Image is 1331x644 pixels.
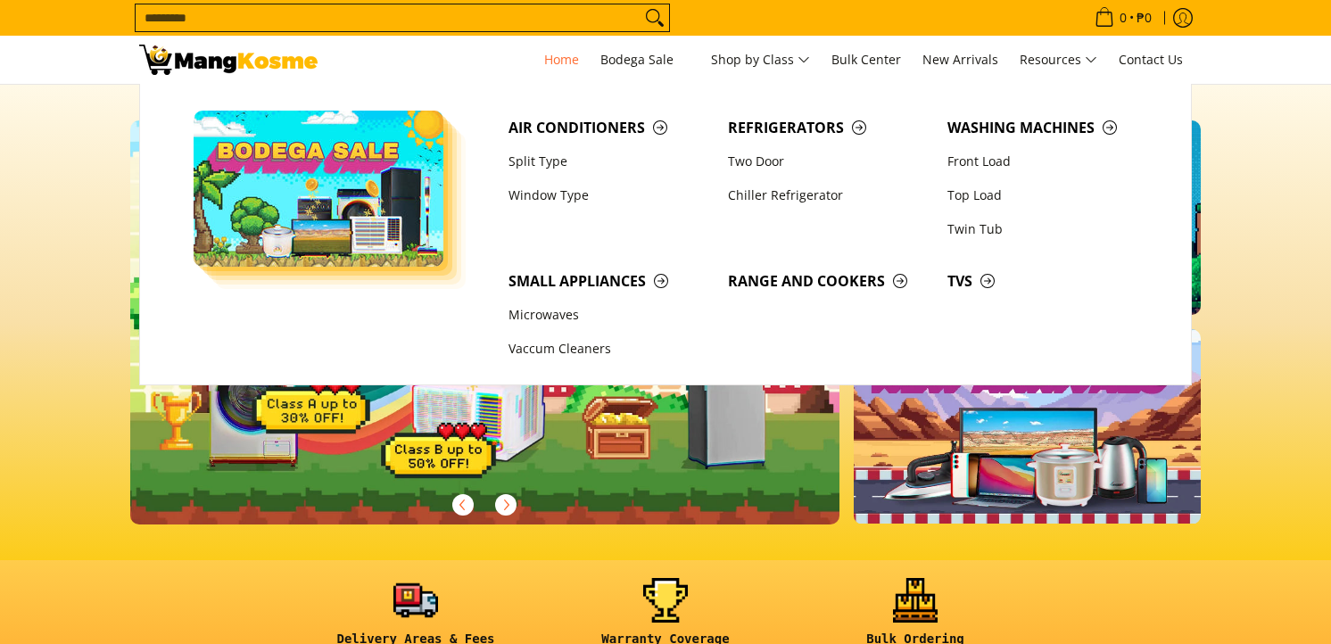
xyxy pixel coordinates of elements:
[719,178,938,212] a: Chiller Refrigerator
[591,36,699,84] a: Bodega Sale
[139,45,318,75] img: Mang Kosme: Your Home Appliances Warehouse Sale Partner!
[1011,36,1106,84] a: Resources
[1089,8,1157,28] span: •
[823,36,910,84] a: Bulk Center
[938,264,1158,298] a: TVs
[500,264,719,298] a: Small Appliances
[500,144,719,178] a: Split Type
[130,120,839,524] img: Gaming desktop banner
[1119,51,1183,68] span: Contact Us
[544,51,579,68] span: Home
[1020,49,1097,71] span: Resources
[728,270,930,293] span: Range and Cookers
[947,117,1149,139] span: Washing Machines
[719,111,938,144] a: Refrigerators
[443,485,483,524] button: Previous
[641,4,669,31] button: Search
[831,51,901,68] span: Bulk Center
[938,178,1158,212] a: Top Load
[600,49,690,71] span: Bodega Sale
[711,49,810,71] span: Shop by Class
[702,36,819,84] a: Shop by Class
[500,299,719,333] a: Microwaves
[728,117,930,139] span: Refrigerators
[938,144,1158,178] a: Front Load
[486,485,525,524] button: Next
[947,270,1149,293] span: TVs
[500,333,719,367] a: Vaccum Cleaners
[500,178,719,212] a: Window Type
[938,212,1158,246] a: Twin Tub
[508,117,710,139] span: Air Conditioners
[335,36,1192,84] nav: Main Menu
[719,264,938,298] a: Range and Cookers
[719,144,938,178] a: Two Door
[1134,12,1154,24] span: ₱0
[535,36,588,84] a: Home
[508,270,710,293] span: Small Appliances
[914,36,1007,84] a: New Arrivals
[194,111,443,267] img: Bodega Sale
[1117,12,1129,24] span: 0
[1110,36,1192,84] a: Contact Us
[922,51,998,68] span: New Arrivals
[500,111,719,144] a: Air Conditioners
[938,111,1158,144] a: Washing Machines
